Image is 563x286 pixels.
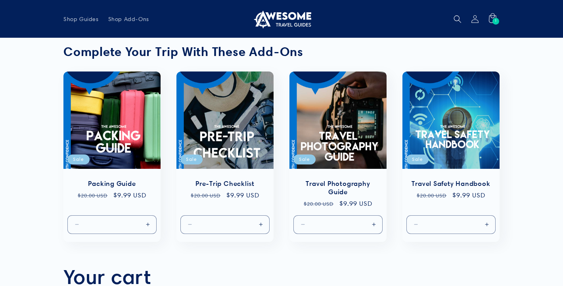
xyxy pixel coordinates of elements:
a: Pre-Trip Checklist [184,180,266,188]
span: Shop Add-Ons [108,15,149,23]
a: Awesome Travel Guides [249,6,314,31]
span: 1 [495,18,497,25]
strong: Complete Your Trip With These Add-Ons [63,44,303,59]
span: Shop Guides [63,15,99,23]
input: Quantity for Default Title [100,215,125,234]
a: Shop Guides [59,11,103,27]
input: Quantity for Default Title [326,215,351,234]
ul: Slider [63,71,500,242]
a: Packing Guide [71,180,153,188]
input: Quantity for Default Title [213,215,238,234]
a: Shop Add-Ons [103,11,154,27]
img: Awesome Travel Guides [252,10,311,29]
summary: Search [449,10,466,28]
a: Travel Safety Handbook [410,180,492,188]
a: Travel Photography Guide [297,180,379,196]
input: Quantity for Default Title [439,215,464,234]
